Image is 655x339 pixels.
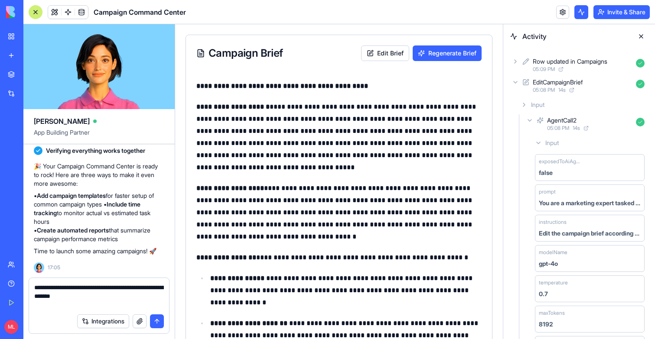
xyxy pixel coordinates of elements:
[539,158,580,165] span: exposedToAiAgent
[34,162,164,188] p: 🎉 Your Campaign Command Center is ready to rock! Here are three ways to make it even more awesome:
[558,87,566,94] span: 14 s
[539,279,568,286] span: temperature
[34,116,90,126] span: [PERSON_NAME]
[522,31,629,42] span: Activity
[547,125,569,132] span: 05:08 PM
[34,128,164,144] span: App Building Partner
[34,247,164,255] p: Time to launch some amazing campaigns! 🚀
[539,320,553,329] div: 8192
[539,310,565,316] span: maxTokens
[37,192,106,199] strong: Add campaign templates
[4,320,18,334] span: ML
[531,100,544,109] span: Input
[186,21,234,37] button: Edit Brief
[539,259,558,268] div: gpt-4o
[533,66,555,73] span: 05:09 PM
[238,21,306,37] button: Regenerate Brief
[34,191,164,243] p: • for faster setup of common campaign types • to monitor actual vs estimated task hours • that su...
[94,7,186,17] span: Campaign Command Center
[539,188,556,195] span: prompt
[539,219,567,226] span: instructions
[539,249,567,256] span: modelName
[37,226,109,234] strong: Create automated reports
[34,200,140,216] strong: Include time tracking
[539,199,641,207] div: You are a marketing expert tasked with editing and improving campaign briefs. Based on the curren...
[6,6,60,18] img: logo
[545,139,559,147] span: Input
[533,87,555,94] span: 05:08 PM
[77,314,129,328] button: Integrations
[573,125,580,132] span: 14 s
[21,24,108,34] div: Campaign Brief
[533,78,583,87] div: EditCampaignBrief
[547,116,577,125] div: AgentCall2
[539,229,641,238] div: Edit the campaign brief according to the user's instructions while maintaining professional quali...
[533,57,607,66] div: Row updated in Campaigns
[48,264,60,271] span: 17:05
[593,5,650,19] button: Invite & Share
[539,290,548,298] div: 0.7
[46,146,145,155] span: Verifying everything works together
[539,168,553,177] div: false
[34,262,44,273] img: Ella_00000_wcx2te.png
